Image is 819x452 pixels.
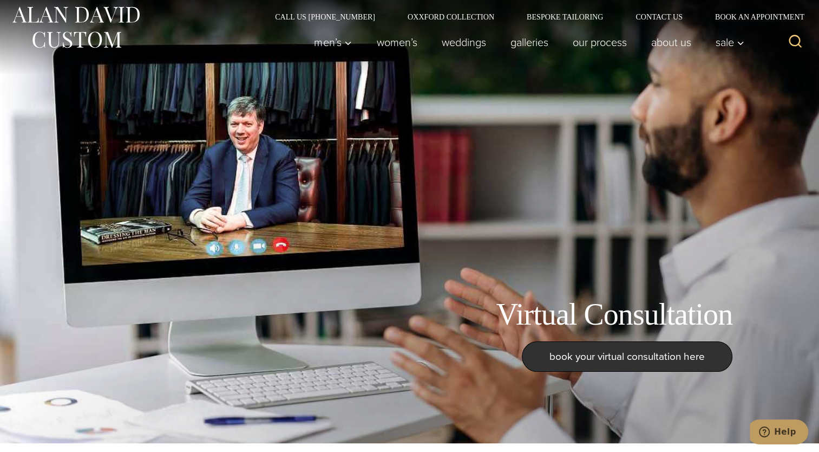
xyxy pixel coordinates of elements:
img: Alan David Custom [11,3,141,51]
iframe: Opens a widget where you can chat to one of our agents [750,419,808,447]
a: Oxxford Collection [391,13,510,21]
a: Our Process [560,31,639,53]
nav: Primary Navigation [302,31,750,53]
a: Bespoke Tailoring [510,13,619,21]
span: book your virtual consultation here [549,348,705,364]
a: Women’s [364,31,429,53]
button: Sale sub menu toggle [703,31,750,53]
a: Call Us [PHONE_NUMBER] [259,13,391,21]
button: Men’s sub menu toggle [302,31,364,53]
h1: Virtual Consultation [496,296,732,333]
a: book your virtual consultation here [522,341,732,372]
a: Contact Us [619,13,699,21]
nav: Secondary Navigation [259,13,808,21]
a: About Us [639,31,703,53]
a: Book an Appointment [699,13,808,21]
a: Galleries [498,31,560,53]
a: weddings [429,31,498,53]
button: View Search Form [782,29,808,55]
